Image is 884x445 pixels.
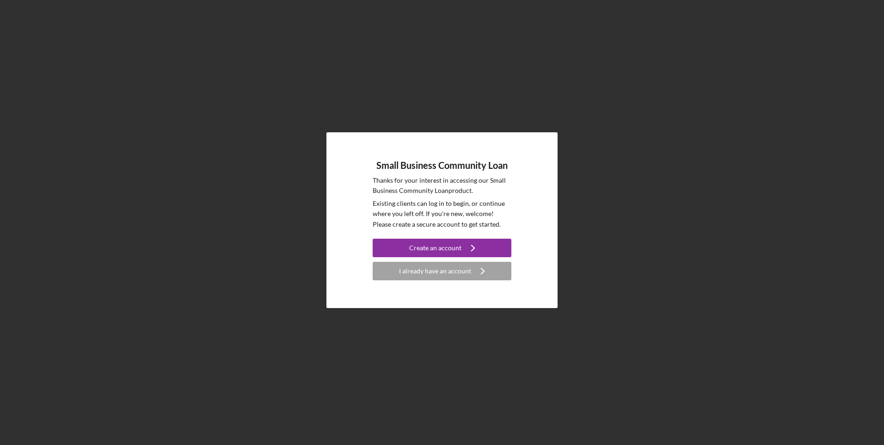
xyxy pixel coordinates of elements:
[376,160,508,171] h4: Small Business Community Loan
[373,239,511,257] button: Create an account
[373,198,511,229] p: Existing clients can log in to begin, or continue where you left off. If you're new, welcome! Ple...
[373,239,511,260] a: Create an account
[409,239,461,257] div: Create an account
[373,175,511,196] p: Thanks for your interest in accessing our Small Business Community Loan product.
[399,262,471,280] div: I already have an account
[373,262,511,280] button: I already have an account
